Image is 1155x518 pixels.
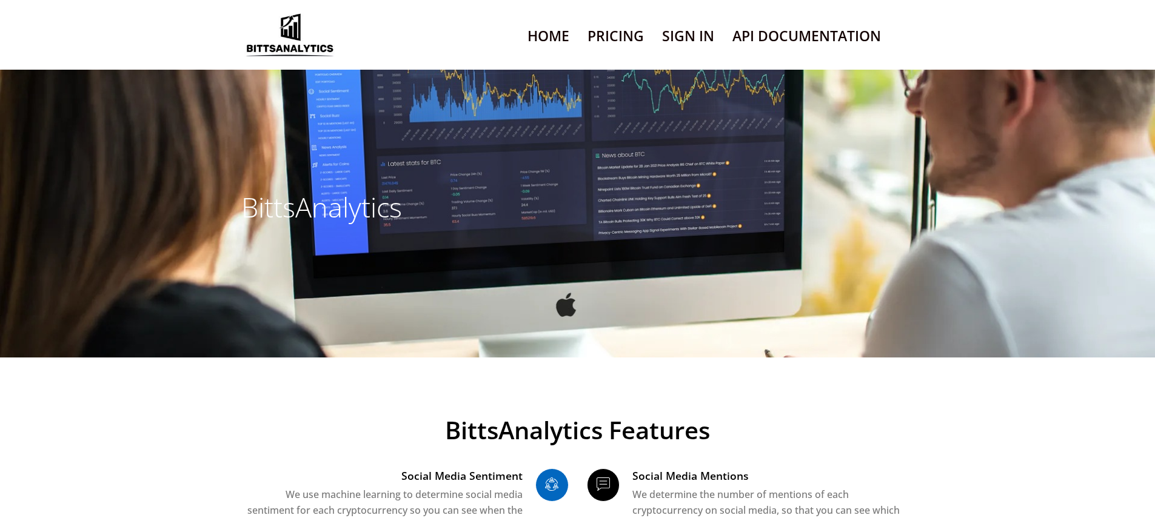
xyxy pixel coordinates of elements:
span: BittsAnalytics Features [241,418,914,442]
h3: Social Media Sentiment [241,468,523,483]
a: Home [527,21,569,51]
h3: Social Media Mentions [632,468,914,483]
a: Pricing [588,21,644,51]
a: Sign In [662,21,714,51]
a: API Documentation [732,21,881,51]
h3: BittsAnalytics [241,191,569,224]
